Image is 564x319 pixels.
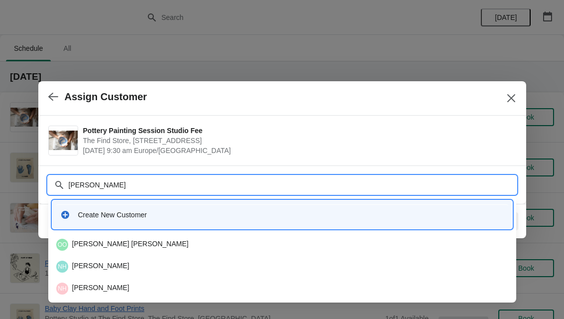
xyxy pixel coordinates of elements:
[56,239,508,251] div: [PERSON_NAME] [PERSON_NAME]
[56,239,68,251] span: Olga Olga
[48,255,516,277] li: Nicola Henderson
[57,241,67,248] text: OO
[56,283,508,295] div: [PERSON_NAME]
[502,89,520,107] button: Close
[83,146,511,156] span: [DATE] 9:30 am Europe/[GEOGRAPHIC_DATA]
[78,210,504,220] div: Create New Customer
[56,261,508,273] div: [PERSON_NAME]
[48,277,516,299] li: Nicola Hussey
[65,91,147,103] h2: Assign Customer
[56,261,68,273] span: Nicola Henderson
[56,283,68,295] span: Nicola Hussey
[83,126,511,136] span: Pottery Painting Session Studio Fee
[49,131,78,150] img: Pottery Painting Session Studio Fee | The Find Store, 133 Burnt Ash Road, London SE12 8RA, UK | O...
[83,136,511,146] span: The Find Store, [STREET_ADDRESS]
[58,263,66,270] text: NH
[48,235,516,255] li: Olga Olga
[68,176,516,194] input: Search customer name or email
[58,285,66,292] text: NH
